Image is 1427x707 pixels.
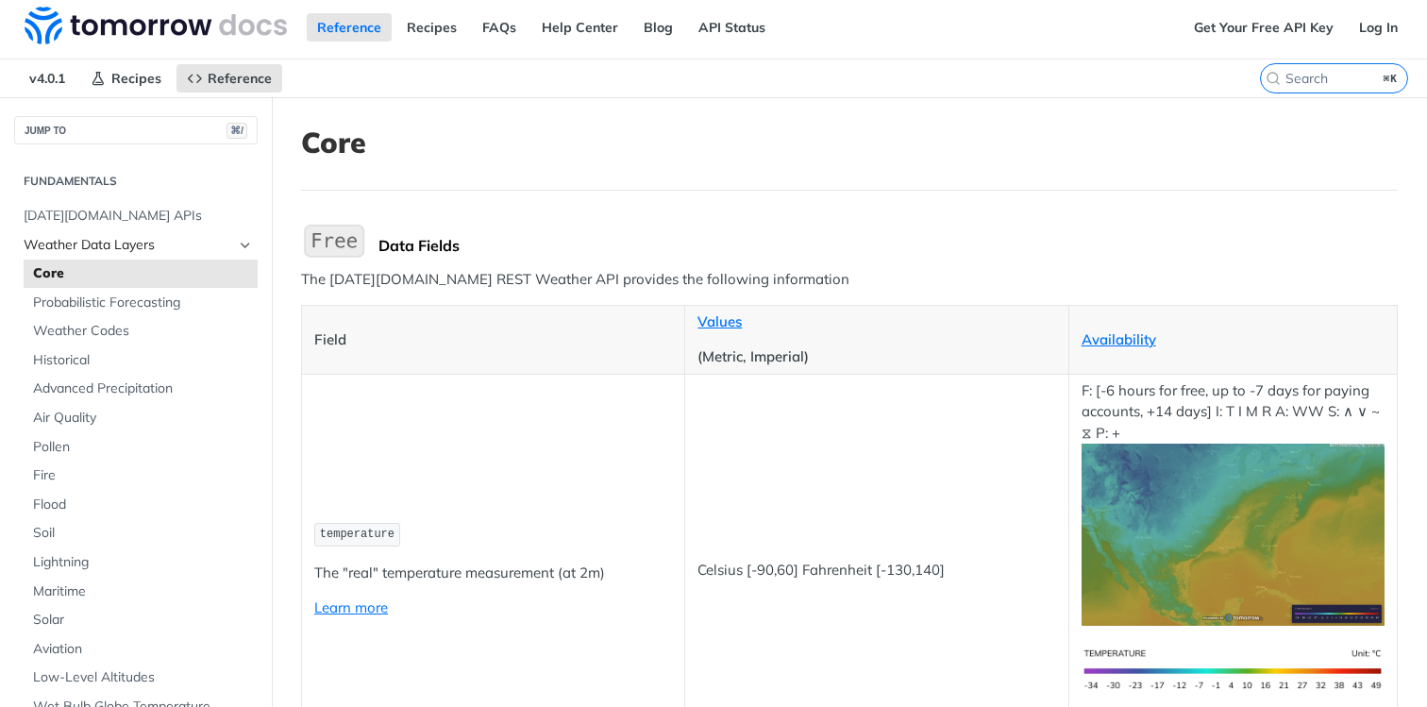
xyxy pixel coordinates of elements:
p: Celsius [-90,60] Fahrenheit [-130,140] [697,560,1055,581]
span: Expand image [1082,660,1385,678]
span: Flood [33,496,253,514]
a: Core [24,260,258,288]
p: Field [314,329,672,351]
button: JUMP TO⌘/ [14,116,258,144]
span: Weather Codes [33,322,253,341]
span: temperature [320,528,395,541]
span: Fire [33,466,253,485]
span: v4.0.1 [19,64,76,93]
a: Flood [24,491,258,519]
span: Aviation [33,640,253,659]
a: API Status [688,13,776,42]
h1: Core [301,126,1398,160]
a: FAQs [472,13,527,42]
img: Tomorrow.io Weather API Docs [25,7,287,44]
a: Aviation [24,635,258,664]
a: Log In [1349,13,1408,42]
a: Advanced Precipitation [24,375,258,403]
span: [DATE][DOMAIN_NAME] APIs [24,207,253,226]
span: Maritime [33,582,253,601]
span: Air Quality [33,409,253,428]
a: Low-Level Altitudes [24,664,258,692]
a: Air Quality [24,404,258,432]
a: Get Your Free API Key [1184,13,1344,42]
a: Fire [24,462,258,490]
a: Weather Data LayersHide subpages for Weather Data Layers [14,231,258,260]
a: Learn more [314,598,388,616]
a: Reference [307,13,392,42]
span: Weather Data Layers [24,236,233,255]
p: The "real" temperature measurement (at 2m) [314,563,672,584]
span: Lightning [33,553,253,572]
span: Expand image [1082,525,1385,543]
span: Historical [33,351,253,370]
svg: Search [1266,71,1281,86]
span: Low-Level Altitudes [33,668,253,687]
span: Soil [33,524,253,543]
span: Recipes [111,70,161,87]
a: Help Center [531,13,629,42]
span: ⌘/ [227,123,247,139]
a: Probabilistic Forecasting [24,289,258,317]
kbd: ⌘K [1379,69,1402,88]
a: Pollen [24,433,258,462]
a: Blog [633,13,683,42]
a: [DATE][DOMAIN_NAME] APIs [14,202,258,230]
p: The [DATE][DOMAIN_NAME] REST Weather API provides the following information [301,269,1398,291]
button: Hide subpages for Weather Data Layers [238,238,253,253]
a: Solar [24,606,258,634]
a: Availability [1082,330,1156,348]
a: Historical [24,346,258,375]
div: Data Fields [378,236,1398,255]
span: Core [33,264,253,283]
a: Values [697,312,742,330]
a: Maritime [24,578,258,606]
a: Weather Codes [24,317,258,345]
h2: Fundamentals [14,173,258,190]
span: Reference [208,70,272,87]
p: (Metric, Imperial) [697,346,1055,368]
a: Recipes [80,64,172,93]
p: F: [-6 hours for free, up to -7 days for paying accounts, +14 days] I: T I M R A: WW S: ∧ ∨ ~ ⧖ P: + [1082,380,1385,626]
span: Solar [33,611,253,630]
a: Soil [24,519,258,547]
span: Advanced Precipitation [33,379,253,398]
span: Probabilistic Forecasting [33,294,253,312]
a: Reference [176,64,282,93]
span: Pollen [33,438,253,457]
a: Recipes [396,13,467,42]
a: Lightning [24,548,258,577]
